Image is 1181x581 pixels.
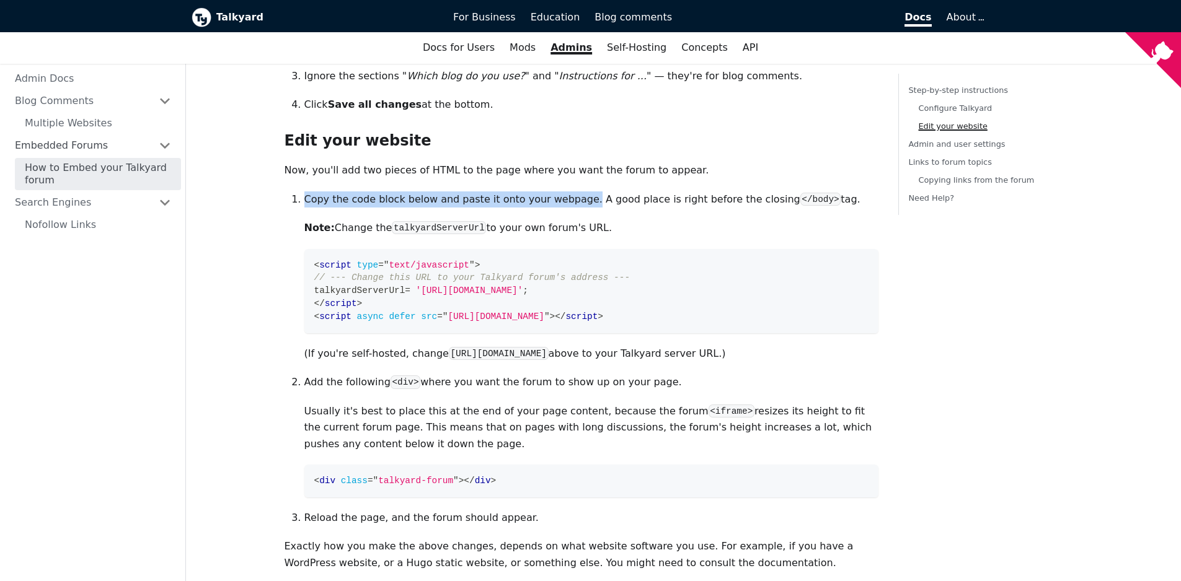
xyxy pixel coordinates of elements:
[392,221,486,234] code: talkyardServerUrl
[421,312,437,321] span: src
[304,222,335,234] strong: Note:
[314,476,320,486] span: <
[523,286,528,295] span: ;
[502,37,543,58] a: Mods
[304,220,878,236] p: Change the to your own forum's URL.
[448,312,544,321] span: [URL][DOMAIN_NAME]
[443,312,448,321] span: "
[357,312,384,321] span: async
[391,375,420,388] code: <div>
[415,37,502,58] a: Docs for Users
[192,7,436,27] a: Talkyard logoTalkyard
[304,510,878,526] p: Reload the page, and the forum should appear.
[674,37,735,58] a: Concepts
[407,70,524,82] em: Which blog do you use?
[909,85,1009,95] a: Step-by-step instructions
[437,312,443,321] span: =
[285,162,878,178] p: Now, you'll add two pieces of HTML to the page where you want the forum to appear.
[304,403,878,452] p: Usually it's best to place this at the end of your page content, because the forum resizes its he...
[357,299,363,308] span: >
[559,70,647,82] em: Instructions for ...
[543,37,599,58] a: Admins
[449,347,549,360] code: [URL][DOMAIN_NAME]
[5,193,181,212] a: Search Engines
[587,7,679,28] a: Blog comments
[192,7,211,27] img: Talkyard logo
[905,11,931,27] span: Docs
[909,139,1006,149] a: Admin and user settings
[453,476,459,486] span: "
[378,260,384,270] span: =
[599,37,674,58] a: Self-Hosting
[709,404,754,417] code: <iframe>
[800,193,841,206] code: </body>
[384,260,389,270] span: "
[285,538,878,571] p: Exactly how you make the above changes, depends on what website software you use. For example, if...
[919,176,1035,185] a: Copying links from the forum
[565,312,598,321] span: script
[523,7,588,28] a: Education
[304,68,878,84] p: Ignore the sections " " and " " — they're for blog comments.
[947,11,983,23] a: About
[285,131,878,150] h3: Edit your website
[314,312,320,321] span: <
[304,97,878,113] p: Click at the bottom.
[544,312,550,321] span: "
[475,476,491,486] span: div
[5,136,181,155] a: Embedded Forums
[314,299,325,308] span: </
[314,260,320,270] span: <
[389,260,469,270] span: text/javascript
[325,299,357,308] span: script
[416,286,523,295] span: '[URL][DOMAIN_NAME]'
[15,158,181,190] a: How to Embed your Talkyard forum
[459,476,464,486] span: >
[909,194,954,203] a: Need Help?
[378,476,453,486] span: talkyard-forum
[469,260,475,270] span: "
[15,113,181,133] a: Multiple Websites
[919,103,993,113] a: Configure Talkyard
[491,476,497,486] span: >
[368,476,373,486] span: =
[405,286,410,295] span: =
[679,7,939,28] a: Docs
[446,7,523,28] a: For Business
[453,11,516,23] span: For Business
[341,476,368,486] span: class
[373,476,379,486] span: "
[555,312,565,321] span: </
[919,121,988,131] a: Edit your website
[389,312,415,321] span: defer
[5,69,181,89] a: Admin Docs
[304,191,878,207] p: Copy the code block below and paste it onto your webpage. A good place is right before the closin...
[595,11,672,23] span: Blog comments
[216,9,436,25] b: Talkyard
[15,215,181,235] a: Nofollow Links
[550,312,555,321] span: >
[314,286,405,295] span: talkyardServerUrl
[357,260,379,270] span: type
[319,312,352,321] span: script
[319,476,335,486] span: div
[909,157,992,167] a: Links to forum topics
[475,260,480,270] span: >
[531,11,580,23] span: Education
[319,260,352,270] span: script
[598,312,603,321] span: >
[464,476,474,486] span: </
[735,37,766,58] a: API
[314,273,630,282] span: // --- Change this URL to your Talkyard forum's address ---
[328,98,422,110] strong: Save all changes
[304,346,878,362] p: (If you're self-hosted, change above to your Talkyard server URL.)
[5,91,181,111] a: Blog Comments
[304,374,878,390] p: Add the following where you want the forum to show up on your page.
